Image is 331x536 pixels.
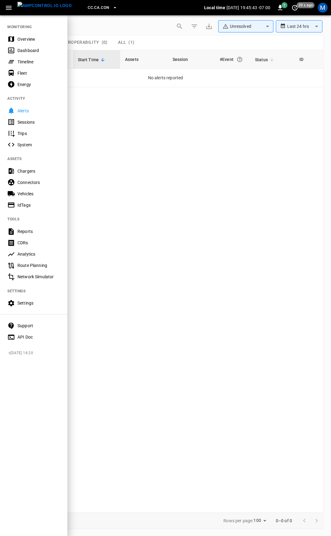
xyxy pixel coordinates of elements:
[17,262,60,268] div: Route Planning
[17,2,72,9] img: ampcontrol.io logo
[318,3,328,13] div: profile-icon
[297,2,315,8] span: 20 s ago
[17,142,60,148] div: System
[17,251,60,257] div: Analytics
[17,179,60,186] div: Connectors
[17,191,60,197] div: Vehicles
[9,350,63,356] span: v [DATE] 18:20
[17,81,60,88] div: Energy
[17,119,60,125] div: Sessions
[290,3,300,13] button: set refresh interval
[17,323,60,329] div: Support
[17,70,60,76] div: Fleet
[17,240,60,246] div: CDRs
[226,5,270,11] p: [DATE] 19:45:43 -07:00
[17,59,60,65] div: Timeline
[17,168,60,174] div: Chargers
[17,202,60,208] div: IdTags
[204,5,225,11] p: Local time
[17,108,60,114] div: Alerts
[17,47,60,54] div: Dashboard
[281,2,287,8] span: 1
[17,130,60,137] div: Trips
[17,36,60,42] div: Overview
[17,274,60,280] div: Network Simulator
[17,228,60,234] div: Reports
[88,4,109,11] span: CC.CA.CON
[17,334,60,340] div: API Doc
[17,300,60,306] div: Settings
